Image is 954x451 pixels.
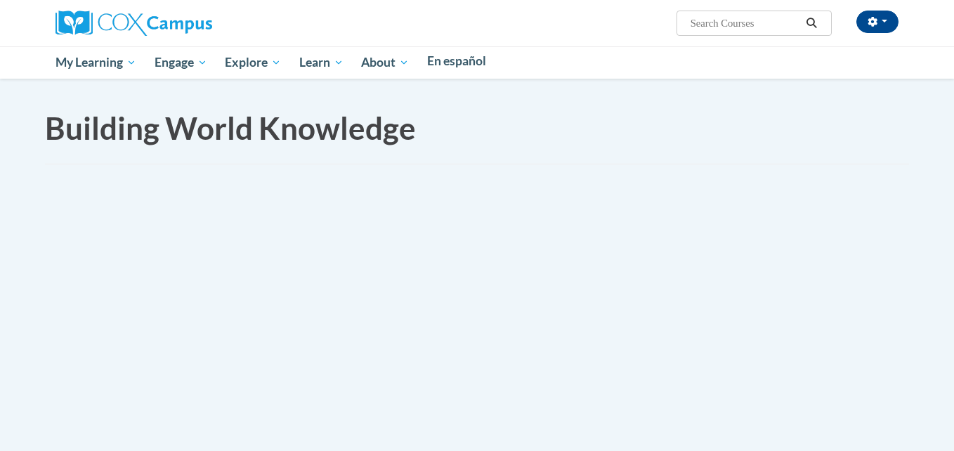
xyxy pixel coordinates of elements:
[155,54,207,71] span: Engage
[55,16,212,28] a: Cox Campus
[225,54,281,71] span: Explore
[353,46,419,79] a: About
[45,110,416,146] span: Building World Knowledge
[145,46,216,79] a: Engage
[806,18,818,29] i: 
[34,46,920,79] div: Main menu
[802,15,823,32] button: Search
[299,54,344,71] span: Learn
[856,11,899,33] button: Account Settings
[216,46,290,79] a: Explore
[55,11,212,36] img: Cox Campus
[290,46,353,79] a: Learn
[427,53,486,68] span: En español
[55,54,136,71] span: My Learning
[361,54,409,71] span: About
[418,46,495,76] a: En español
[689,15,802,32] input: Search Courses
[46,46,145,79] a: My Learning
